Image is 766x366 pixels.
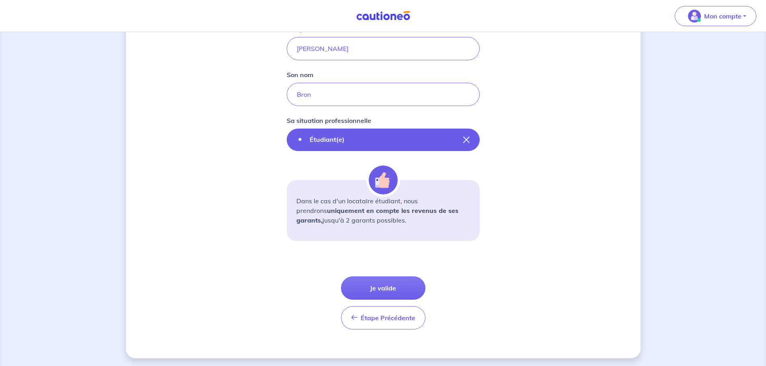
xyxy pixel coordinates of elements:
input: John [287,37,480,60]
button: Je valide [341,276,425,300]
input: Doe [287,83,480,106]
img: illu_alert_hand.svg [369,166,398,194]
span: Étape Précédente [361,314,415,322]
img: Cautioneo [353,11,413,21]
p: Dans le cas d'un locataire étudiant, nous prendrons jusqu'à 2 garants possibles. [296,196,470,225]
p: Étudiant(e) [310,135,345,144]
button: Étudiant(e) [287,129,480,151]
p: Son nom [287,70,313,80]
img: illu_account_valid_menu.svg [688,10,701,22]
p: Mon compte [704,11,741,21]
button: illu_account_valid_menu.svgMon compte [675,6,756,26]
button: Étape Précédente [341,306,425,329]
strong: uniquement en compte les revenus de ses garants, [296,207,458,224]
p: Sa situation professionnelle [287,116,371,125]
